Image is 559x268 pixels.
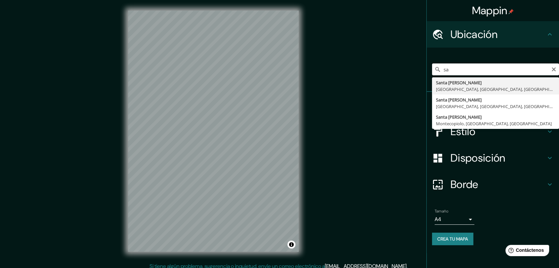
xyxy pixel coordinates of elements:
[451,177,478,191] font: Borde
[427,92,559,118] div: Patas
[472,4,507,18] font: Mappin
[436,97,482,103] font: Santa [PERSON_NAME]
[427,145,559,171] div: Disposición
[437,236,468,242] font: Crea tu mapa
[500,242,552,261] iframe: Lanzador de widgets de ayuda
[427,171,559,198] div: Borde
[427,118,559,145] div: Estilo
[435,214,474,225] div: A4
[436,121,552,127] font: Montecopiolo, [GEOGRAPHIC_DATA], [GEOGRAPHIC_DATA]
[287,241,295,249] button: Activar o desactivar atribución
[435,209,448,214] font: Tamaño
[432,233,473,245] button: Crea tu mapa
[435,216,441,223] font: A4
[551,66,556,72] button: Claro
[451,27,497,41] font: Ubicación
[451,151,505,165] font: Disposición
[451,125,475,138] font: Estilo
[432,63,559,75] input: Elige tu ciudad o zona
[436,114,482,120] font: Santa [PERSON_NAME]
[436,80,482,86] font: Santa [PERSON_NAME]
[427,21,559,48] div: Ubicación
[128,11,299,252] canvas: Mapa
[508,9,514,14] img: pin-icon.png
